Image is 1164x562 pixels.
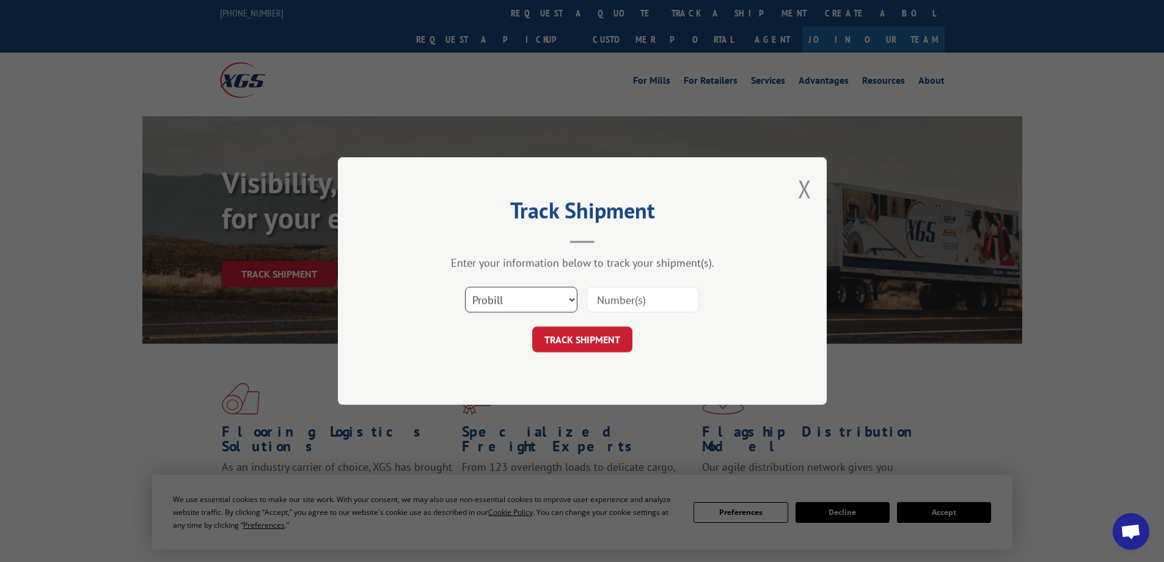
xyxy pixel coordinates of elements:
[399,202,766,225] h2: Track Shipment
[1113,513,1149,550] a: Open chat
[399,256,766,270] div: Enter your information below to track your shipment(s).
[532,327,632,352] button: TRACK SHIPMENT
[798,172,811,205] button: Close modal
[587,287,699,312] input: Number(s)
